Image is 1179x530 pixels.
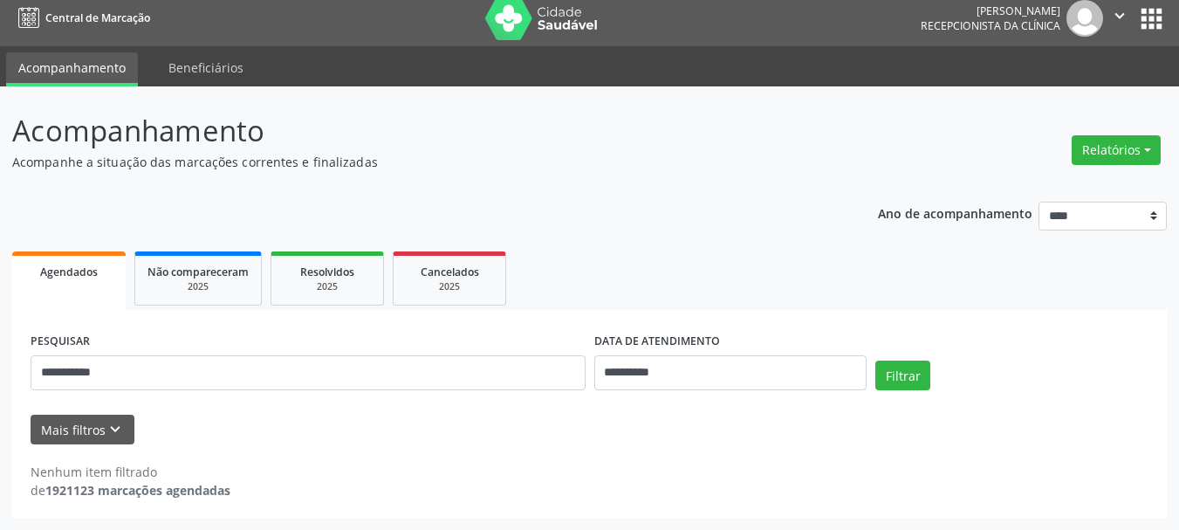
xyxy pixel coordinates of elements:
div: 2025 [147,280,249,293]
p: Acompanhe a situação das marcações correntes e finalizadas [12,153,820,171]
div: Nenhum item filtrado [31,463,230,481]
div: 2025 [406,280,493,293]
div: de [31,481,230,499]
button: Mais filtroskeyboard_arrow_down [31,415,134,445]
button: apps [1136,3,1167,34]
div: [PERSON_NAME] [921,3,1060,18]
span: Central de Marcação [45,10,150,25]
span: Não compareceram [147,265,249,279]
span: Cancelados [421,265,479,279]
i: keyboard_arrow_down [106,420,125,439]
p: Acompanhamento [12,109,820,153]
span: Resolvidos [300,265,354,279]
button: Filtrar [875,361,930,390]
button: Relatórios [1072,135,1161,165]
label: PESQUISAR [31,328,90,355]
label: DATA DE ATENDIMENTO [594,328,720,355]
div: 2025 [284,280,371,293]
i:  [1110,6,1129,25]
p: Ano de acompanhamento [878,202,1032,224]
a: Beneficiários [156,52,256,83]
span: Recepcionista da clínica [921,18,1060,33]
a: Acompanhamento [6,52,138,86]
a: Central de Marcação [12,3,150,32]
strong: 1921123 marcações agendadas [45,482,230,499]
span: Agendados [40,265,98,279]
